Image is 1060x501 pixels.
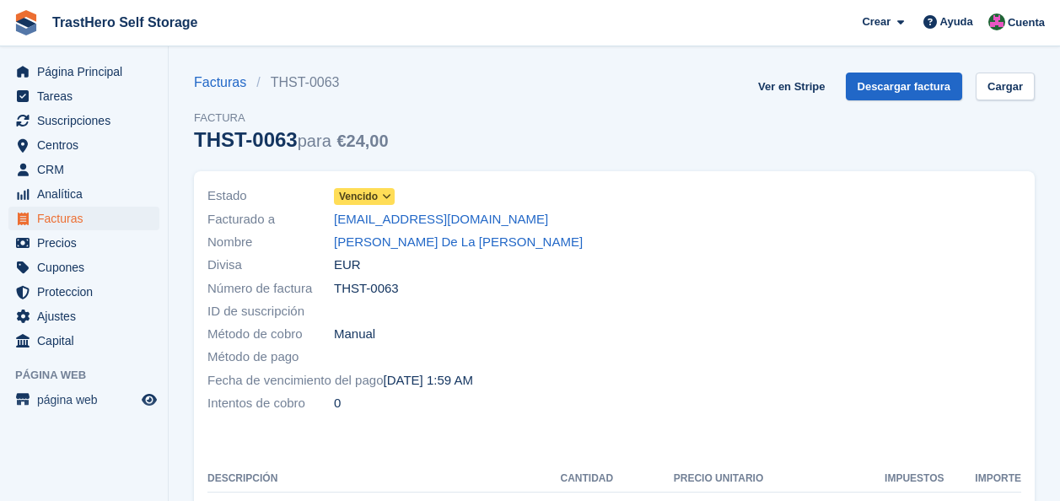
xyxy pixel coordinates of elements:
[336,132,388,150] span: €24,00
[8,304,159,328] a: menu
[298,132,331,150] span: para
[37,207,138,230] span: Facturas
[37,60,138,83] span: Página Principal
[846,73,963,100] a: Descargar factura
[976,73,1035,100] a: Cargar
[207,325,334,344] span: Método de cobro
[194,73,256,93] a: Facturas
[194,110,389,127] span: Factura
[8,60,159,83] a: menu
[13,10,39,35] img: stora-icon-8386f47178a22dfd0bd8f6a31ec36ba5ce8667c1dd55bd0f319d3a0aa187defe.svg
[37,182,138,206] span: Analítica
[8,182,159,206] a: menu
[334,186,395,206] a: Vencido
[207,302,334,321] span: ID de suscripción
[944,466,1021,493] th: Importe
[339,189,378,204] span: Vencido
[37,388,138,412] span: página web
[37,256,138,279] span: Cupones
[139,390,159,410] a: Vista previa de la tienda
[8,256,159,279] a: menu
[613,466,763,493] th: Precio unitario
[37,304,138,328] span: Ajustes
[207,279,334,299] span: Número de factura
[194,128,389,151] div: THST-0063
[334,325,375,344] span: Manual
[207,210,334,229] span: Facturado a
[8,280,159,304] a: menu
[8,329,159,353] a: menu
[207,466,525,493] th: Descripción
[15,367,168,384] span: Página web
[8,109,159,132] a: menu
[46,8,205,36] a: TrastHero Self Storage
[525,466,613,493] th: CANTIDAD
[940,13,973,30] span: Ayuda
[8,231,159,255] a: menu
[334,279,399,299] span: THST-0063
[8,388,159,412] a: menú
[207,394,334,413] span: Intentos de cobro
[383,371,472,391] time: 2025-09-25 23:59:59 UTC
[37,109,138,132] span: Suscripciones
[862,13,891,30] span: Crear
[751,73,831,100] a: Ver en Stripe
[194,73,389,93] nav: breadcrumbs
[334,210,548,229] a: [EMAIL_ADDRESS][DOMAIN_NAME]
[207,256,334,275] span: Divisa
[988,13,1005,30] img: Marua Grioui
[207,186,334,206] span: Estado
[37,84,138,108] span: Tareas
[37,133,138,157] span: Centros
[334,256,361,275] span: EUR
[334,233,583,252] a: [PERSON_NAME] De La [PERSON_NAME]
[8,158,159,181] a: menu
[8,84,159,108] a: menu
[8,133,159,157] a: menu
[37,329,138,353] span: Capital
[37,280,138,304] span: Proteccion
[8,207,159,230] a: menu
[207,371,383,391] span: Fecha de vencimiento del pago
[207,347,334,367] span: Método de pago
[334,394,341,413] span: 0
[37,158,138,181] span: CRM
[1008,14,1045,31] span: Cuenta
[207,233,334,252] span: Nombre
[763,466,944,493] th: Impuestos
[37,231,138,255] span: Precios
